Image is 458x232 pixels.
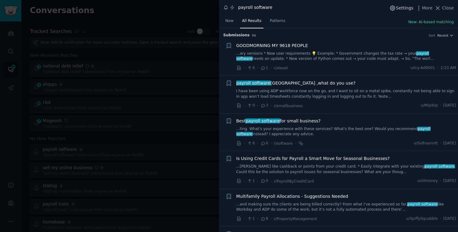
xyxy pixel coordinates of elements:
[236,89,456,99] a: I have been using ADP workforce now on the go, and I want to sit on a metal spike, constantly not...
[440,103,441,108] span: ·
[440,178,441,184] span: ·
[223,16,236,29] a: New
[274,179,314,183] span: r/PayrollByCreditCard
[442,5,454,11] span: Close
[422,5,433,11] span: More
[270,178,272,184] span: ·
[270,140,272,147] span: ·
[236,81,271,85] span: payroll software
[270,103,272,109] span: ·
[247,216,255,222] span: 1
[443,103,456,108] span: [DATE]
[437,65,438,71] span: ·
[247,103,255,108] span: 0
[274,217,317,221] span: r/PropertyManagement
[244,140,245,147] span: ·
[274,141,293,146] span: r/software
[257,140,258,147] span: ·
[260,103,268,108] span: 3
[389,5,413,11] button: Settings
[236,80,356,86] span: [GEOGRAPHIC_DATA] ,what do you use?
[225,18,234,24] span: New
[274,66,288,70] span: r/alevel
[238,4,272,11] div: payroll software
[437,33,448,38] span: Recent
[421,103,438,108] span: u/Mipibip
[443,216,456,222] span: [DATE]
[236,193,348,200] a: Multifamily Payroll Allocations - Suggestions Needed
[247,178,255,184] span: 1
[429,33,435,38] div: Sort
[242,18,261,24] span: All Results
[407,202,438,206] span: payroll software
[257,178,258,184] span: ·
[410,65,435,71] span: u/Icy-Ad9001
[236,80,356,86] a: payroll software[GEOGRAPHIC_DATA] ,what do you use?
[270,18,285,24] span: Patterns
[435,5,454,11] button: Close
[396,5,413,11] span: Settings
[223,33,250,38] span: Submission s
[247,65,255,71] span: 6
[247,141,255,146] span: 6
[260,141,268,146] span: 6
[406,216,438,222] span: u/SpiffySquabble
[244,216,245,222] span: ·
[244,103,245,109] span: ·
[244,65,245,71] span: ·
[443,178,456,184] span: [DATE]
[414,141,438,146] span: u/Sidhaanntt
[416,5,433,11] button: More
[236,202,456,212] a: ...and making sure the clients are being billed correctly? From what I’ve experienced so far,payr...
[236,155,390,162] a: Is Using Credit Cards for Payroll a Smart Move for Seasonal Businesses?
[417,178,438,184] span: u/zilmoney
[257,65,258,71] span: ·
[274,104,303,108] span: r/smallbusiness
[236,118,321,124] span: Best for small business?
[260,65,268,71] span: 1
[245,118,281,123] span: payroll software
[408,20,454,25] button: New: AI-based matching
[424,164,455,169] span: payroll software
[236,51,456,62] a: ...ary versions * New user requirements 💡 Example: * Government changes the tax rate → yourpayrol...
[440,216,441,222] span: ·
[252,34,256,37] span: 96
[295,140,296,147] span: ·
[236,126,456,137] a: ...ting. What's your experience with these services? What's the best one? Would you recommendpayr...
[270,65,272,71] span: ·
[268,16,287,29] a: Patterns
[236,164,456,175] a: ...[PERSON_NAME] like cashback or points from your credit card. * Easily integrate with your exis...
[260,216,268,222] span: 8
[244,178,245,184] span: ·
[236,118,321,124] a: Bestpayroll softwarefor small business?
[260,178,268,184] span: 0
[257,216,258,222] span: ·
[270,216,272,222] span: ·
[236,42,308,49] a: GOODMORNING MY 9618 PEOPLE
[440,141,441,146] span: ·
[257,103,258,109] span: ·
[240,16,263,29] a: All Results
[437,33,454,38] button: Recent
[441,65,456,71] span: 2:23 AM
[443,141,456,146] span: [DATE]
